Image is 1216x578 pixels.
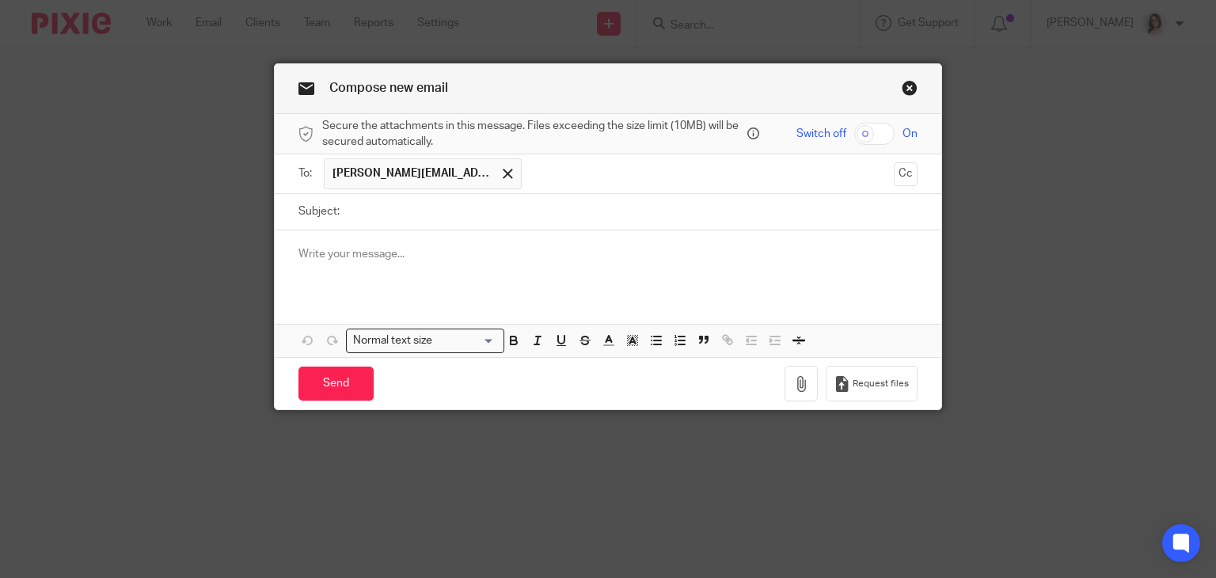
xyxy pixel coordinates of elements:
[902,80,918,101] a: Close this dialog window
[438,333,495,349] input: Search for option
[350,333,436,349] span: Normal text size
[894,162,918,186] button: Cc
[346,329,504,353] div: Search for option
[853,378,909,390] span: Request files
[298,165,316,181] label: To:
[796,126,846,142] span: Switch off
[329,82,448,94] span: Compose new email
[322,118,743,150] span: Secure the attachments in this message. Files exceeding the size limit (10MB) will be secured aut...
[298,367,374,401] input: Send
[902,126,918,142] span: On
[298,203,340,219] label: Subject:
[826,366,918,401] button: Request files
[332,165,491,181] span: [PERSON_NAME][EMAIL_ADDRESS][PERSON_NAME][DOMAIN_NAME]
